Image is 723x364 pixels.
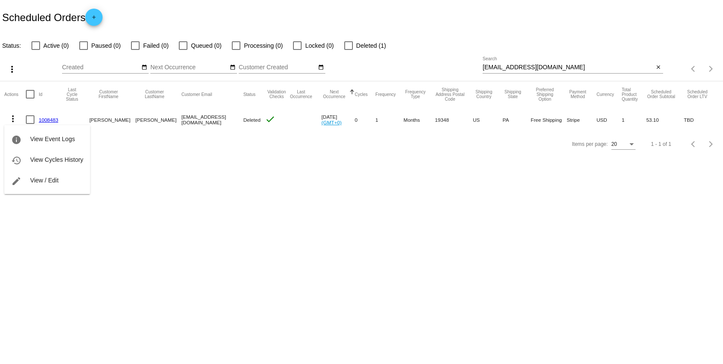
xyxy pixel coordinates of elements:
[30,177,59,184] span: View / Edit
[30,156,83,163] span: View Cycles History
[11,176,22,186] mat-icon: edit
[30,136,75,142] span: View Event Logs
[11,155,22,166] mat-icon: history
[11,135,22,145] mat-icon: info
